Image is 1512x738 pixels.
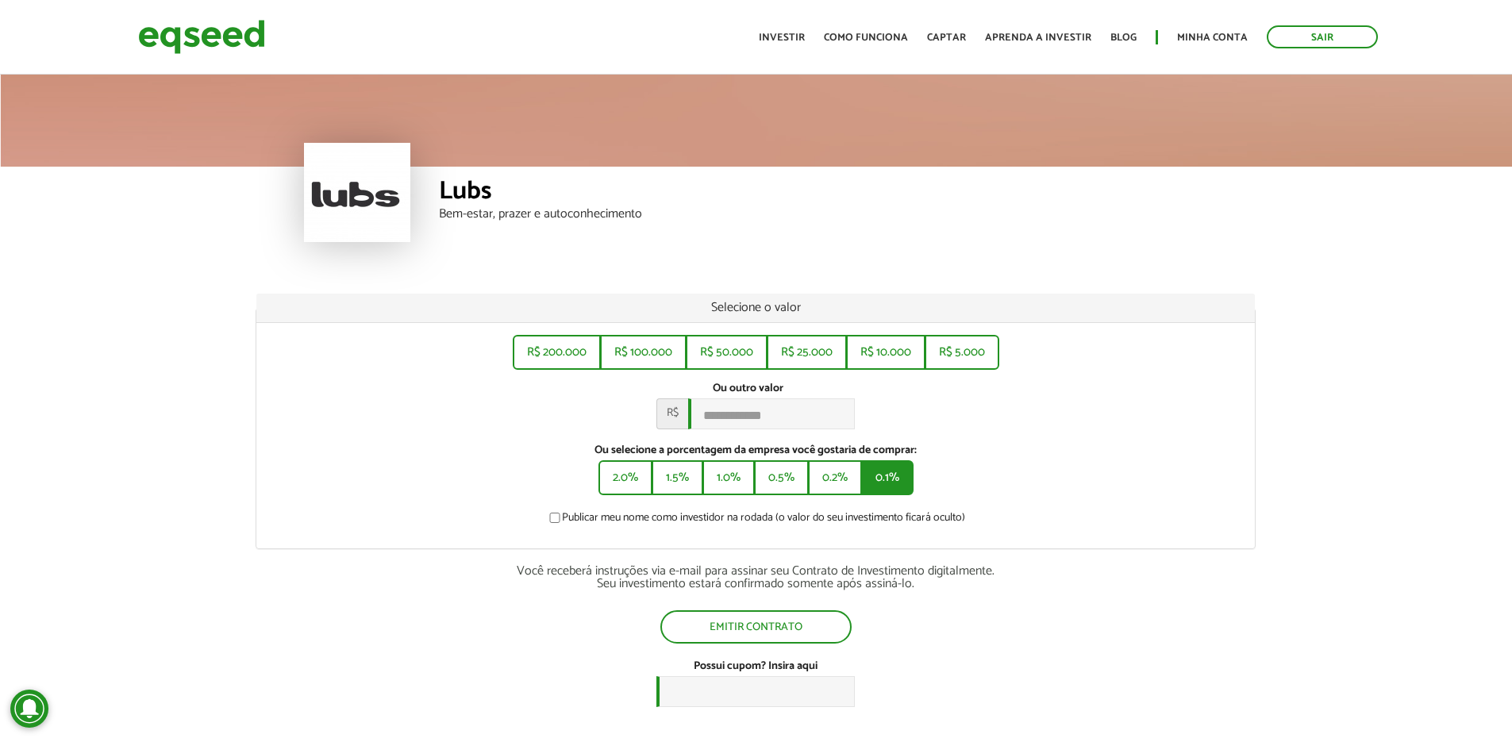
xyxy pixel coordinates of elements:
[927,33,966,43] a: Captar
[656,398,688,429] span: R$
[713,383,783,394] label: Ou outro valor
[598,460,652,495] button: 2.0%
[138,16,265,58] img: EqSeed
[702,460,755,495] button: 1.0%
[513,335,601,370] button: R$ 200.000
[1267,25,1378,48] a: Sair
[652,460,703,495] button: 1.5%
[925,335,999,370] button: R$ 5.000
[439,179,1209,208] div: Lubs
[541,513,569,523] input: Publicar meu nome como investidor na rodada (o valor do seu investimento ficará oculto)
[759,33,805,43] a: Investir
[861,460,914,495] button: 0.1%
[767,335,847,370] button: R$ 25.000
[846,335,925,370] button: R$ 10.000
[1177,33,1248,43] a: Minha conta
[546,513,965,529] label: Publicar meu nome como investidor na rodada (o valor do seu investimento ficará oculto)
[256,565,1256,590] div: Você receberá instruções via e-mail para assinar seu Contrato de Investimento digitalmente. Seu i...
[660,610,852,644] button: Emitir contrato
[754,460,809,495] button: 0.5%
[600,335,687,370] button: R$ 100.000
[686,335,768,370] button: R$ 50.000
[808,460,862,495] button: 0.2%
[1110,33,1137,43] a: Blog
[439,208,1209,221] div: Bem-estar, prazer e autoconhecimento
[268,445,1243,456] label: Ou selecione a porcentagem da empresa você gostaria de comprar:
[985,33,1091,43] a: Aprenda a investir
[824,33,908,43] a: Como funciona
[711,297,801,318] span: Selecione o valor
[694,661,818,672] label: Possui cupom? Insira aqui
